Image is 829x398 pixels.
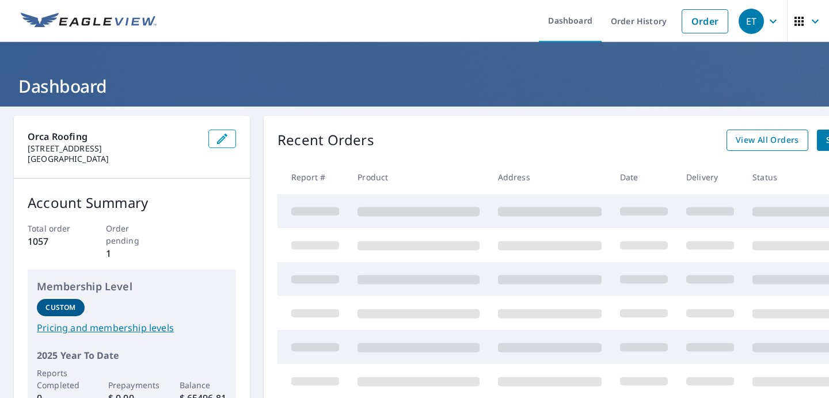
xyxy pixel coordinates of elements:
p: Recent Orders [277,130,374,151]
a: Pricing and membership levels [37,321,227,335]
th: Report # [277,160,348,194]
p: 1057 [28,234,80,248]
a: View All Orders [727,130,808,151]
p: Account Summary [28,192,236,213]
th: Product [348,160,489,194]
th: Date [611,160,677,194]
p: Custom [45,302,75,313]
p: Total order [28,222,80,234]
img: EV Logo [21,13,157,30]
span: View All Orders [736,133,799,147]
h1: Dashboard [14,74,815,98]
p: Order pending [106,222,158,247]
th: Address [489,160,611,194]
p: Orca Roofing [28,130,199,143]
p: [GEOGRAPHIC_DATA] [28,154,199,164]
p: Prepayments [108,379,156,391]
p: [STREET_ADDRESS] [28,143,199,154]
p: Membership Level [37,279,227,294]
th: Delivery [677,160,743,194]
div: ET [739,9,764,34]
p: 2025 Year To Date [37,348,227,362]
p: Reports Completed [37,367,85,391]
p: 1 [106,247,158,260]
p: Balance [180,379,227,391]
a: Order [682,9,728,33]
